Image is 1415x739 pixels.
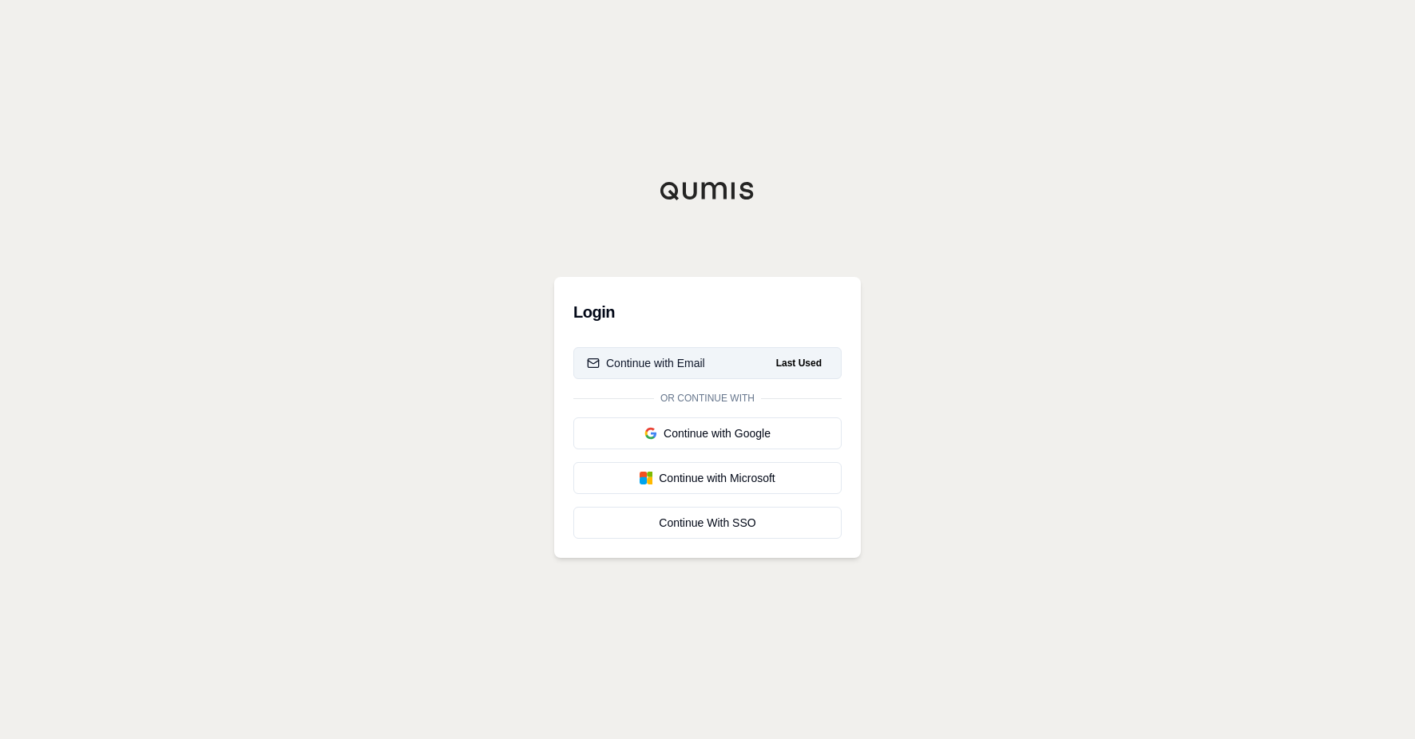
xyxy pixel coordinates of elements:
h3: Login [573,296,842,328]
button: Continue with Microsoft [573,462,842,494]
span: Or continue with [654,392,761,405]
img: Qumis [660,181,755,200]
div: Continue with Google [587,425,828,441]
button: Continue with EmailLast Used [573,347,842,379]
span: Last Used [770,354,828,373]
div: Continue With SSO [587,515,828,531]
button: Continue with Google [573,417,842,449]
a: Continue With SSO [573,507,842,539]
div: Continue with Email [587,355,705,371]
div: Continue with Microsoft [587,470,828,486]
